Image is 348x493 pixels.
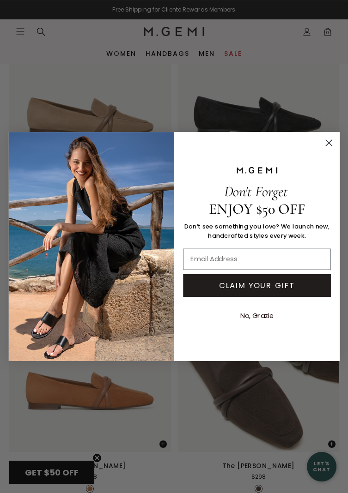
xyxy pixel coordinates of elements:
[321,135,336,150] button: Close dialog
[236,167,278,174] img: M.GEMI
[184,222,330,240] span: Don’t see something you love? We launch new, handcrafted styles every week.
[224,182,287,200] span: Don't Forget
[183,248,331,270] input: Email Address
[183,274,331,297] button: CLAIM YOUR GIFT
[8,132,174,361] img: M.Gemi
[236,305,278,326] button: No, Grazie
[208,200,305,218] span: ENJOY $50 OFF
